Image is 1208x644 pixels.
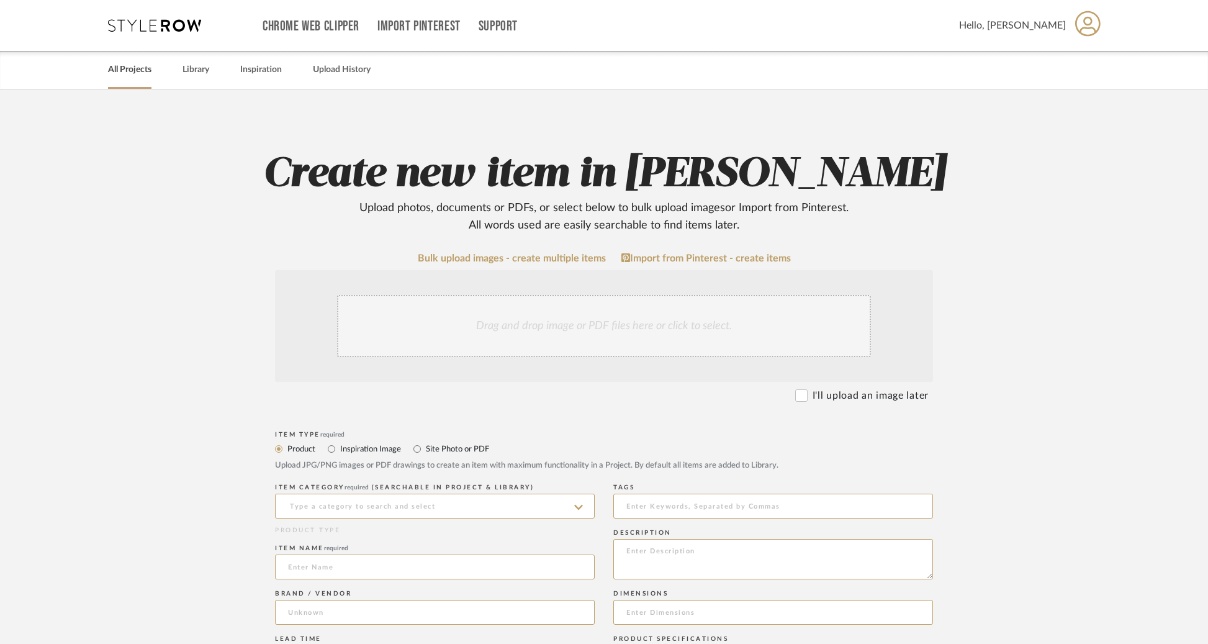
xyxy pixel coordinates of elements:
label: I'll upload an image later [813,388,929,403]
div: ITEM CATEGORY [275,484,595,491]
label: Product [286,442,315,456]
a: Library [183,61,209,78]
div: Tags [613,484,933,491]
div: Dimensions [613,590,933,597]
span: Hello, [PERSON_NAME] [959,18,1066,33]
div: Lead Time [275,635,595,643]
input: Enter Keywords, Separated by Commas [613,494,933,519]
span: required [324,545,348,551]
span: required [345,484,369,491]
a: Import Pinterest [377,21,461,32]
div: Description [613,529,933,537]
div: Upload JPG/PNG images or PDF drawings to create an item with maximum functionality in a Project. ... [275,460,933,472]
a: Upload History [313,61,371,78]
span: required [320,432,345,438]
a: Chrome Web Clipper [263,21,359,32]
div: Upload photos, documents or PDFs, or select below to bulk upload images or Import from Pinterest ... [349,199,859,234]
div: Brand / Vendor [275,590,595,597]
h2: Create new item in [PERSON_NAME] [209,150,999,234]
div: Item Type [275,431,933,438]
div: Item name [275,545,595,552]
a: All Projects [108,61,151,78]
label: Site Photo or PDF [425,442,489,456]
span: (Searchable in Project & Library) [372,484,534,491]
div: PRODUCT TYPE [275,526,595,535]
mat-radio-group: Select item type [275,441,933,456]
input: Enter Dimensions [613,600,933,625]
a: Support [479,21,518,32]
label: Inspiration Image [339,442,401,456]
a: Import from Pinterest - create items [621,253,791,264]
a: Inspiration [240,61,282,78]
div: Product Specifications [613,635,933,643]
input: Unknown [275,600,595,625]
input: Type a category to search and select [275,494,595,519]
input: Enter Name [275,555,595,579]
a: Bulk upload images - create multiple items [418,253,606,264]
